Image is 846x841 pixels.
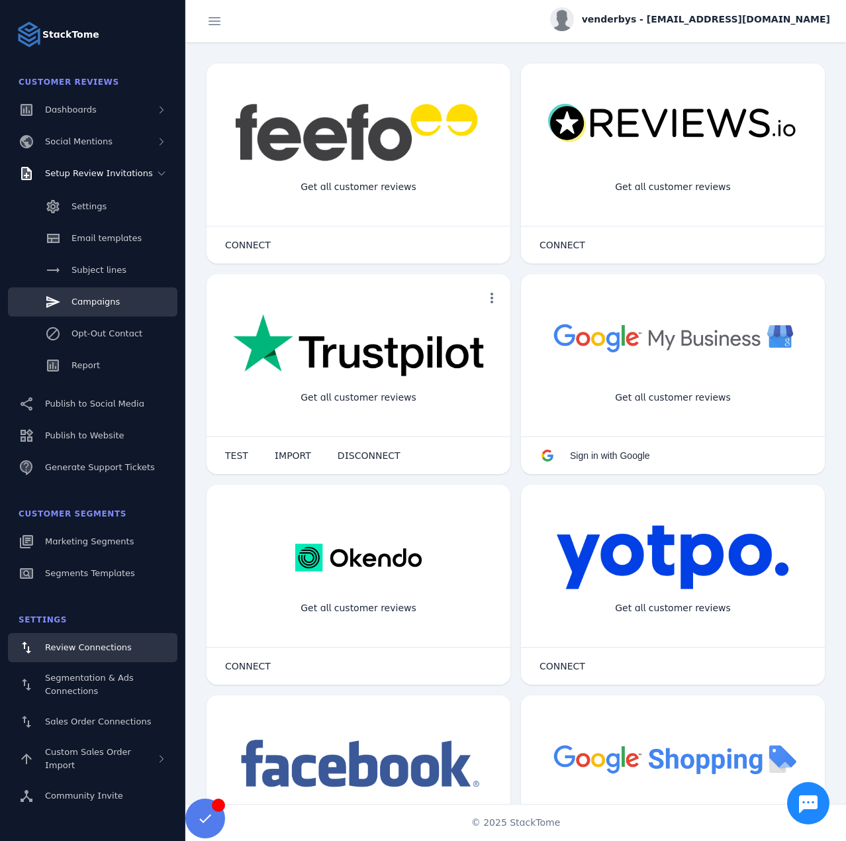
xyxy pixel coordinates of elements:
[471,816,561,830] span: © 2025 StackTome
[19,615,67,624] span: Settings
[290,170,427,205] div: Get all customer reviews
[45,168,153,178] span: Setup Review Invitations
[582,13,830,26] span: venderbys - [EMAIL_ADDRESS][DOMAIN_NAME]
[594,801,751,836] div: Import Products from Google
[8,707,177,736] a: Sales Order Connections
[8,559,177,588] a: Segments Templates
[42,28,99,42] strong: StackTome
[225,240,271,250] span: CONNECT
[45,791,123,801] span: Community Invite
[45,430,124,440] span: Publish to Website
[556,524,790,591] img: yotpo.png
[8,421,177,450] a: Publish to Website
[8,192,177,221] a: Settings
[8,453,177,482] a: Generate Support Tickets
[19,509,126,519] span: Customer Segments
[19,77,119,87] span: Customer Reviews
[8,781,177,811] a: Community Invite
[71,233,142,243] span: Email templates
[540,662,585,671] span: CONNECT
[604,591,741,626] div: Get all customer reviews
[324,442,414,469] button: DISCONNECT
[479,285,505,311] button: more
[604,380,741,415] div: Get all customer reviews
[71,265,126,275] span: Subject lines
[550,7,574,31] img: profile.jpg
[8,224,177,253] a: Email templates
[8,389,177,419] a: Publish to Social Media
[547,314,798,361] img: googlebusiness.png
[212,653,284,679] button: CONNECT
[604,170,741,205] div: Get all customer reviews
[233,314,484,379] img: trustpilot.png
[8,351,177,380] a: Report
[45,568,135,578] span: Segments Templates
[290,380,427,415] div: Get all customer reviews
[8,256,177,285] a: Subject lines
[71,297,120,307] span: Campaigns
[526,653,598,679] button: CONNECT
[225,662,271,671] span: CONNECT
[547,103,798,144] img: reviewsio.svg
[45,747,131,770] span: Custom Sales Order Import
[295,524,422,591] img: okendo.webp
[45,462,155,472] span: Generate Support Tickets
[261,442,324,469] button: IMPORT
[8,287,177,317] a: Campaigns
[233,735,484,794] img: facebook.png
[526,232,598,258] button: CONNECT
[570,450,650,461] span: Sign in with Google
[550,7,830,31] button: venderbys - [EMAIL_ADDRESS][DOMAIN_NAME]
[225,451,248,460] span: TEST
[212,442,261,469] button: TEST
[526,442,663,469] button: Sign in with Google
[45,642,132,652] span: Review Connections
[290,591,427,626] div: Get all customer reviews
[547,735,798,782] img: googleshopping.png
[338,451,400,460] span: DISCONNECT
[45,536,134,546] span: Marketing Segments
[45,399,144,409] span: Publish to Social Media
[8,665,177,705] a: Segmentation & Ads Connections
[8,319,177,348] a: Opt-Out Contact
[45,673,134,696] span: Segmentation & Ads Connections
[540,240,585,250] span: CONNECT
[8,633,177,662] a: Review Connections
[45,717,151,726] span: Sales Order Connections
[71,201,107,211] span: Settings
[71,328,142,338] span: Opt-Out Contact
[45,136,113,146] span: Social Mentions
[275,451,311,460] span: IMPORT
[233,103,484,162] img: feefo.png
[8,527,177,556] a: Marketing Segments
[212,232,284,258] button: CONNECT
[16,21,42,48] img: Logo image
[45,105,97,115] span: Dashboards
[71,360,100,370] span: Report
